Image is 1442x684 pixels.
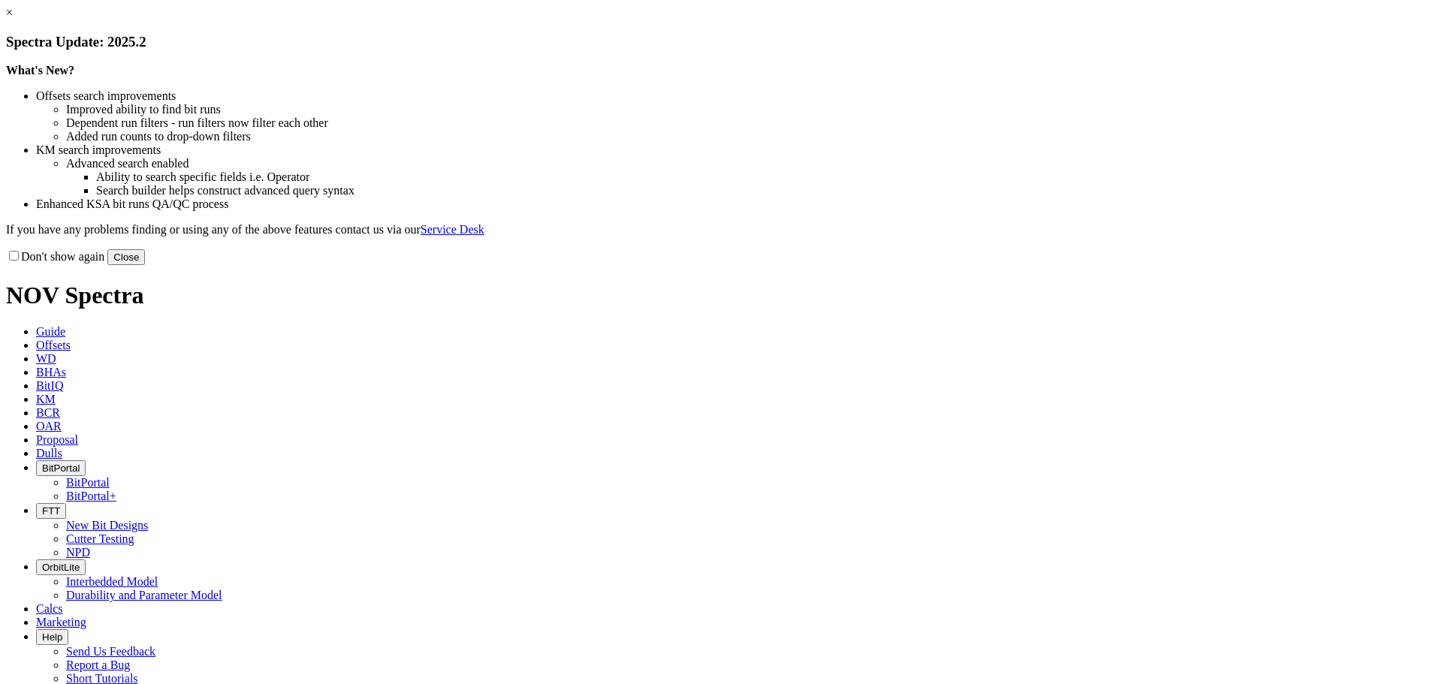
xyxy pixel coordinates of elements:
[36,420,62,432] span: OAR
[66,476,110,489] a: BitPortal
[42,463,80,474] span: BitPortal
[42,631,62,643] span: Help
[66,532,134,545] a: Cutter Testing
[6,223,1436,237] p: If you have any problems finding or using any of the above features contact us via our
[36,197,1436,211] li: Enhanced KSA bit runs QA/QC process
[96,170,1436,184] li: Ability to search specific fields i.e. Operator
[96,184,1436,197] li: Search builder helps construct advanced query syntax
[6,282,1436,309] h1: NOV Spectra
[6,64,74,77] strong: What's New?
[66,575,158,588] a: Interbedded Model
[42,562,80,573] span: OrbitLite
[66,519,148,532] a: New Bit Designs
[6,250,104,263] label: Don't show again
[421,223,484,236] a: Service Desk
[36,379,63,392] span: BitIQ
[66,157,1436,170] li: Advanced search enabled
[36,352,56,365] span: WD
[36,393,56,405] span: KM
[6,34,1436,50] h3: Spectra Update: 2025.2
[66,645,155,658] a: Send Us Feedback
[66,490,116,502] a: BitPortal+
[9,251,19,261] input: Don't show again
[66,546,90,559] a: NPD
[36,602,63,615] span: Calcs
[66,130,1436,143] li: Added run counts to drop-down filters
[66,658,130,671] a: Report a Bug
[36,339,71,351] span: Offsets
[6,6,13,19] a: ×
[36,143,1436,157] li: KM search improvements
[107,249,145,265] button: Close
[36,366,66,378] span: BHAs
[36,433,78,446] span: Proposal
[36,406,60,419] span: BCR
[66,103,1436,116] li: Improved ability to find bit runs
[36,616,86,628] span: Marketing
[66,116,1436,130] li: Dependent run filters - run filters now filter each other
[36,89,1436,103] li: Offsets search improvements
[36,325,65,338] span: Guide
[66,589,222,601] a: Durability and Parameter Model
[42,505,60,517] span: FTT
[36,447,62,460] span: Dulls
